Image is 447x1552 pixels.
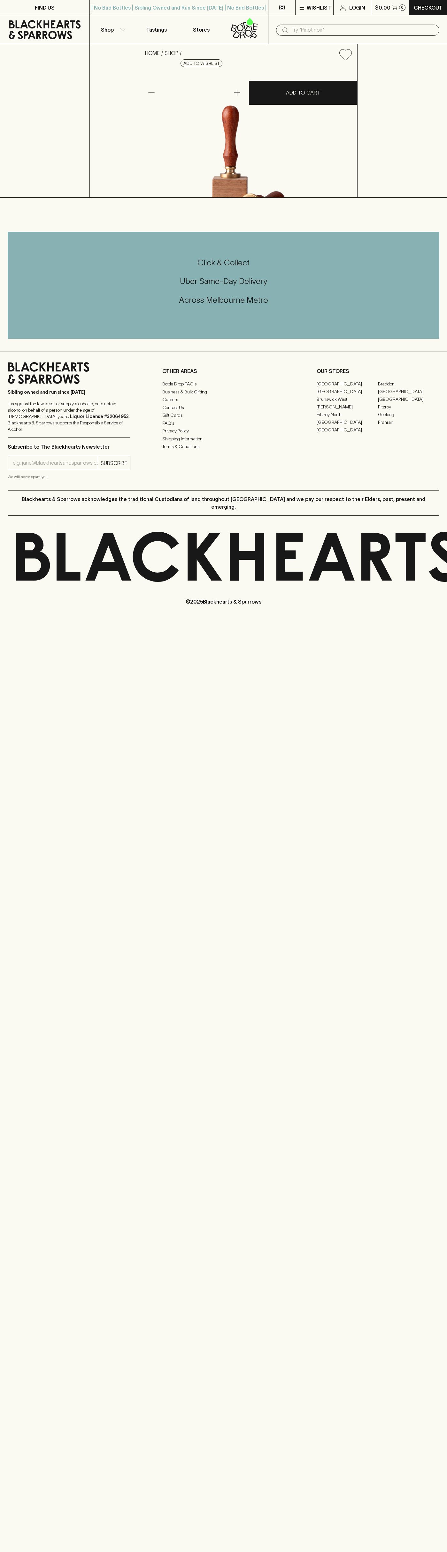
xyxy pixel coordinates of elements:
[162,443,285,451] a: Terms & Conditions
[101,26,114,34] p: Shop
[90,15,135,44] button: Shop
[8,474,130,480] p: We will never spam you
[291,25,434,35] input: Try "Pinot noir"
[8,443,130,451] p: Subscribe to The Blackhearts Newsletter
[317,367,439,375] p: OUR STORES
[13,458,98,468] input: e.g. jane@blackheartsandsparrows.com.au
[162,435,285,443] a: Shipping Information
[101,459,127,467] p: SUBSCRIBE
[12,495,435,511] p: Blackhearts & Sparrows acknowledges the traditional Custodians of land throughout [GEOGRAPHIC_DAT...
[317,395,378,403] a: Brunswick West
[249,81,357,105] button: ADD TO CART
[378,403,439,411] a: Fitzroy
[162,380,285,388] a: Bottle Drop FAQ's
[8,276,439,286] h5: Uber Same-Day Delivery
[317,411,378,418] a: Fitzroy North
[35,4,55,11] p: FIND US
[378,418,439,426] a: Prahran
[162,404,285,411] a: Contact Us
[165,50,178,56] a: SHOP
[8,232,439,339] div: Call to action block
[70,414,129,419] strong: Liquor License #32064953
[378,388,439,395] a: [GEOGRAPHIC_DATA]
[317,380,378,388] a: [GEOGRAPHIC_DATA]
[317,426,378,434] a: [GEOGRAPHIC_DATA]
[337,47,354,63] button: Add to wishlist
[414,4,443,11] p: Checkout
[8,400,130,432] p: It is against the law to sell or supply alcohol to, or to obtain alcohol on behalf of a person un...
[193,26,210,34] p: Stores
[401,6,404,9] p: 0
[162,396,285,404] a: Careers
[8,295,439,305] h5: Across Melbourne Metro
[375,4,390,11] p: $0.00
[162,367,285,375] p: OTHER AREAS
[179,15,224,44] a: Stores
[134,15,179,44] a: Tastings
[162,427,285,435] a: Privacy Policy
[162,419,285,427] a: FAQ's
[145,50,160,56] a: HOME
[162,388,285,396] a: Business & Bulk Gifting
[8,257,439,268] h5: Click & Collect
[307,4,331,11] p: Wishlist
[140,65,357,197] img: 34257.png
[349,4,365,11] p: Login
[146,26,167,34] p: Tastings
[98,456,130,470] button: SUBSCRIBE
[378,380,439,388] a: Braddon
[378,411,439,418] a: Geelong
[317,418,378,426] a: [GEOGRAPHIC_DATA]
[378,395,439,403] a: [GEOGRAPHIC_DATA]
[162,412,285,419] a: Gift Cards
[181,59,222,67] button: Add to wishlist
[8,389,130,395] p: Sibling owned and run since [DATE]
[317,403,378,411] a: [PERSON_NAME]
[317,388,378,395] a: [GEOGRAPHIC_DATA]
[286,89,320,96] p: ADD TO CART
